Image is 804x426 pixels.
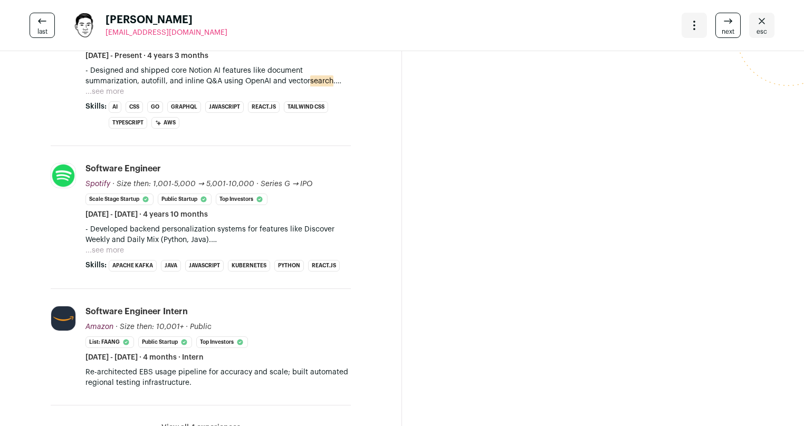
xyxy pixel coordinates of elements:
[216,193,267,205] li: Top Investors
[147,101,163,113] li: Go
[85,336,134,348] li: List: FAANG
[185,260,224,272] li: JavaScript
[51,163,75,188] img: b78c2de9752f15bf56c3ed39184f9e9ce0a102ac14975354e7e77392e53e6fcf.jpg
[161,260,181,272] li: Java
[109,260,157,272] li: Apache Kafka
[85,101,107,112] span: Skills:
[72,13,97,38] img: af51e5ff05d3196d6eb16744f5dbf4324cccff728fa0f805a0b0463dbf5469ed.jpg
[85,65,351,86] p: - Designed and shipped core Notion AI features like document summarization, autofill, and inline ...
[256,179,259,189] span: ·
[228,260,270,272] li: Kubernetes
[106,29,227,36] span: [EMAIL_ADDRESS][DOMAIN_NAME]
[85,86,124,97] button: ...see more
[722,27,734,36] span: next
[106,27,227,38] a: [EMAIL_ADDRESS][DOMAIN_NAME]
[274,260,304,272] li: Python
[85,163,161,175] div: Software Engineer
[158,193,212,205] li: Public Startup
[85,209,208,220] span: [DATE] - [DATE] · 4 years 10 months
[261,180,313,188] span: Series G → IPO
[85,367,351,388] p: Re-architected EBS usage pipeline for accuracy and scale; built automated regional testing infras...
[85,224,351,245] p: - Developed backend personalization systems for features like Discover Weekly and Daily Mix (Pyth...
[126,101,143,113] li: CSS
[30,13,55,38] a: last
[167,101,201,113] li: GraphQL
[116,323,184,331] span: · Size then: 10,001+
[85,193,154,205] li: Scale Stage Startup
[190,323,212,331] span: Public
[308,260,340,272] li: React.js
[85,352,204,363] span: [DATE] - [DATE] · 4 months · Intern
[284,101,328,113] li: Tailwind CSS
[85,306,188,317] div: Software Engineer Intern
[85,323,113,331] span: Amazon
[205,101,244,113] li: JavaScript
[85,51,208,61] span: [DATE] - Present · 4 years 3 months
[85,180,110,188] span: Spotify
[715,13,741,38] a: next
[85,245,124,256] button: ...see more
[196,336,248,348] li: Top Investors
[109,117,147,129] li: TypeScript
[310,75,333,87] mark: search
[85,260,107,270] span: Skills:
[106,13,227,27] span: [PERSON_NAME]
[51,306,75,331] img: e36df5e125c6fb2c61edd5a0d3955424ed50ce57e60c515fc8d516ef803e31c7.jpg
[109,101,121,113] li: AI
[138,336,192,348] li: Public Startup
[757,27,767,36] span: esc
[37,27,47,36] span: last
[151,117,179,129] li: AWS
[682,13,707,38] button: Open dropdown
[112,180,254,188] span: · Size then: 1,001-5,000 → 5,001-10,000
[749,13,774,38] a: Close
[248,101,280,113] li: React.js
[186,322,188,332] span: ·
